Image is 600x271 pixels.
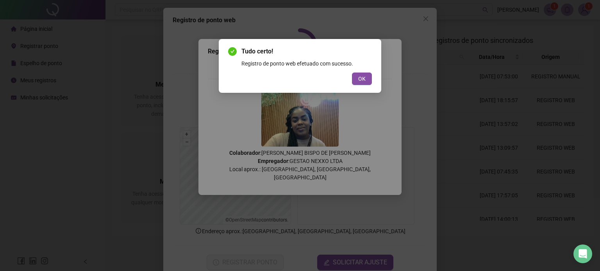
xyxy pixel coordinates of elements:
span: check-circle [228,47,237,56]
span: Tudo certo! [241,47,372,56]
span: OK [358,74,366,83]
div: Open Intercom Messenger [573,244,592,263]
button: OK [352,73,372,85]
div: Registro de ponto web efetuado com sucesso. [241,59,372,68]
